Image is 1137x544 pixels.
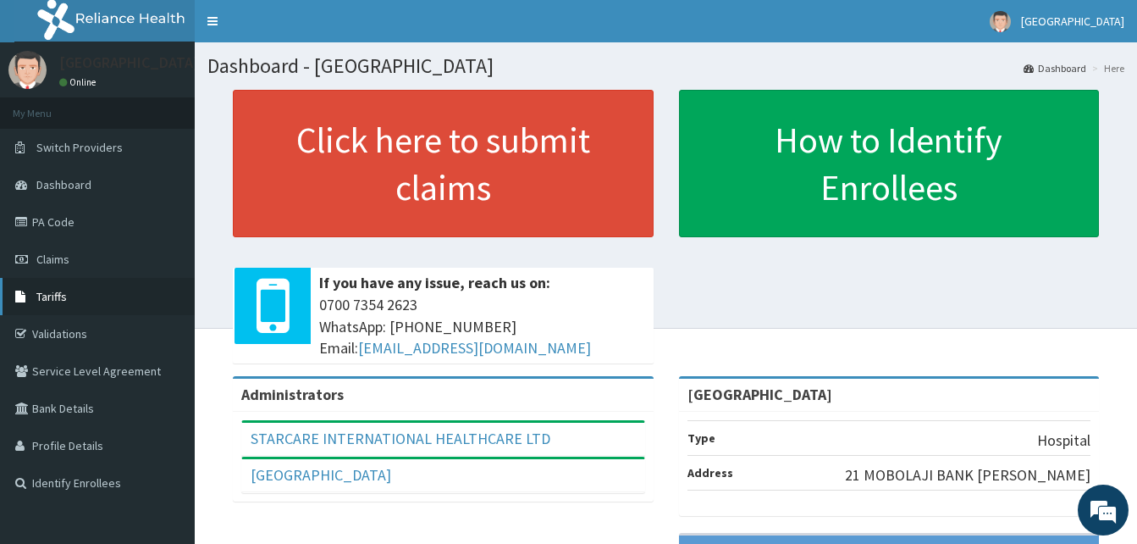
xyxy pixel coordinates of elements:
a: [EMAIL_ADDRESS][DOMAIN_NAME] [358,338,591,358]
div: Minimize live chat window [278,8,318,49]
b: If you have any issue, reach us on: [319,273,550,292]
p: Hospital [1037,430,1090,452]
span: Claims [36,252,69,267]
a: Online [59,76,100,88]
a: How to Identify Enrollees [679,90,1100,237]
p: 21 MOBOLAJI BANK [PERSON_NAME] [845,464,1090,486]
span: Dashboard [36,177,91,192]
img: User Image [8,51,47,89]
p: [GEOGRAPHIC_DATA] [59,55,199,70]
img: d_794563401_company_1708531726252_794563401 [31,85,69,127]
span: 0700 7354 2623 WhatsApp: [PHONE_NUMBER] Email: [319,294,645,359]
h1: Dashboard - [GEOGRAPHIC_DATA] [207,55,1124,77]
b: Address [687,465,733,480]
span: We're online! [98,164,234,335]
b: Administrators [241,385,344,404]
a: Click here to submit claims [233,90,654,237]
span: [GEOGRAPHIC_DATA] [1021,14,1124,29]
a: Dashboard [1024,61,1086,75]
img: User Image [990,11,1011,32]
a: STARCARE INTERNATIONAL HEALTHCARE LTD [251,429,550,448]
span: Tariffs [36,289,67,304]
a: [GEOGRAPHIC_DATA] [251,465,391,485]
strong: [GEOGRAPHIC_DATA] [687,385,832,404]
b: Type [687,430,715,446]
li: Here [1088,61,1124,75]
span: Switch Providers [36,140,123,155]
div: Chat with us now [88,95,284,117]
textarea: Type your message and hit 'Enter' [8,364,323,423]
